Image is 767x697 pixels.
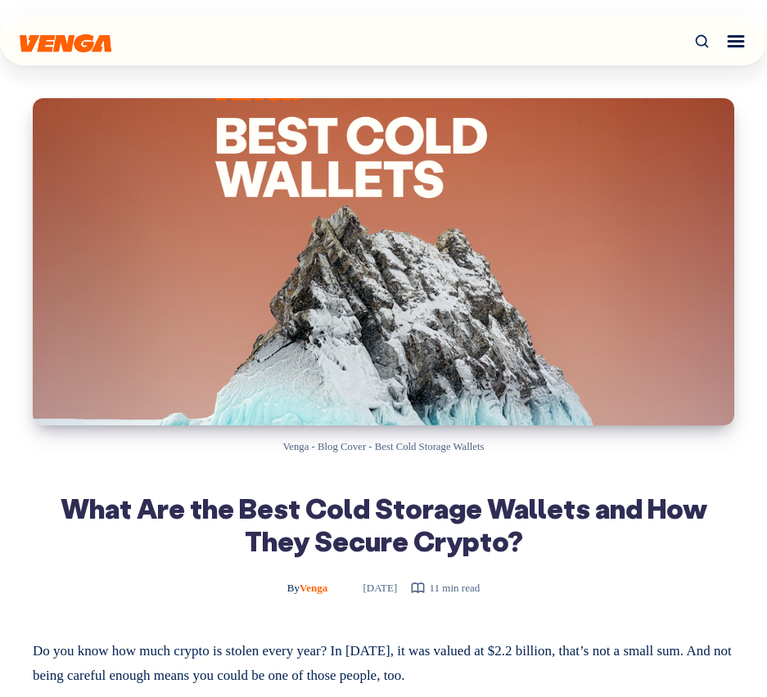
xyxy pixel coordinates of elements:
h1: What Are the Best Cold Storage Wallets and How They Secure Crypto? [33,492,734,559]
img: Venga Blog [20,34,111,53]
a: ByVenga [287,582,331,594]
span: Venga - Blog Cover - Best Cold Storage Wallets [283,441,485,452]
time: [DATE] [340,582,397,594]
span: Venga [287,582,327,594]
p: Do you know how much crypto is stolen every year? In [DATE], it was valued at $2.2 billion, that’... [33,639,734,689]
span: By [287,582,300,594]
img: What Are the Best Cold Storage Wallets and How They Secure Crypto? [33,98,734,425]
div: 11 min read [410,578,481,597]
